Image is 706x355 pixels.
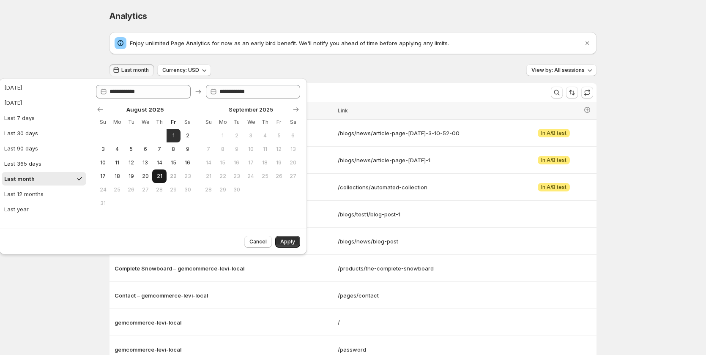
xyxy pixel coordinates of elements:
[156,146,163,153] span: 7
[247,159,254,166] span: 17
[142,146,149,153] span: 6
[115,291,333,300] button: Contact – gemcommerce-levi-local
[138,169,152,183] button: Wednesday August 20 2025
[184,159,191,166] span: 16
[2,187,86,201] button: Last 12 months
[205,159,212,166] span: 14
[109,64,154,76] button: Last month
[142,173,149,180] span: 20
[261,159,268,166] span: 18
[275,119,282,126] span: Fr
[156,119,163,126] span: Th
[526,64,597,76] button: View by: All sessions
[4,144,38,153] div: Last 90 days
[233,119,240,126] span: Tu
[142,186,149,193] span: 27
[258,129,272,142] button: Thursday September 4 2025
[566,87,578,98] button: Sort the results
[230,183,244,197] button: Tuesday September 30 2025
[2,172,86,186] button: Last month
[216,142,230,156] button: Monday September 8 2025
[113,146,120,153] span: 4
[290,159,297,166] span: 20
[261,119,268,126] span: Th
[202,142,216,156] button: Sunday September 7 2025
[96,142,110,156] button: Sunday August 3 2025
[216,169,230,183] button: Monday September 22 2025
[124,156,138,169] button: Tuesday August 12 2025
[290,132,297,139] span: 6
[244,169,258,183] button: Wednesday September 24 2025
[181,129,194,142] button: Saturday August 2 2025
[338,291,511,300] a: /pages/contact
[275,132,282,139] span: 5
[110,169,124,183] button: Monday August 18 2025
[184,132,191,139] span: 2
[184,173,191,180] span: 23
[167,183,181,197] button: Friday August 29 2025
[258,156,272,169] button: Thursday September 18 2025
[128,186,135,193] span: 26
[170,173,177,180] span: 22
[244,142,258,156] button: Wednesday September 10 2025
[124,169,138,183] button: Tuesday August 19 2025
[128,146,135,153] span: 5
[138,115,152,129] th: Wednesday
[247,173,254,180] span: 24
[202,115,216,129] th: Sunday
[275,159,282,166] span: 19
[275,173,282,180] span: 26
[541,184,566,191] span: In A/B test
[99,186,107,193] span: 24
[4,129,38,137] div: Last 30 days
[541,130,566,137] span: In A/B test
[244,156,258,169] button: Wednesday September 17 2025
[181,156,194,169] button: Saturday August 16 2025
[115,264,333,273] button: Complete Snowboard – gemcommerce-levi-local
[338,210,511,218] p: /blogs/test1/blog-post-1
[244,236,272,248] button: Cancel
[338,237,511,246] a: /blogs/news/blog-post
[94,104,106,115] button: Show previous month, July 2025
[110,142,124,156] button: Monday August 4 2025
[167,129,181,142] button: End of range Friday August 1 2025
[286,156,300,169] button: Saturday September 20 2025
[4,190,44,198] div: Last 12 months
[4,98,22,107] div: [DATE]
[233,186,240,193] span: 30
[290,119,297,126] span: Sa
[96,156,110,169] button: Sunday August 10 2025
[167,156,181,169] button: Friday August 15 2025
[184,119,191,126] span: Sa
[113,159,120,166] span: 11
[109,11,147,21] span: Analytics
[115,318,333,327] button: gemcommerce-levi-local
[338,264,511,273] a: /products/the-complete-snowboard
[286,169,300,183] button: Saturday September 27 2025
[244,129,258,142] button: Wednesday September 3 2025
[181,169,194,183] button: Saturday August 23 2025
[167,142,181,156] button: Friday August 8 2025
[219,159,226,166] span: 15
[4,175,35,183] div: Last month
[2,81,86,94] button: [DATE]
[205,186,212,193] span: 28
[338,156,511,164] a: /blogs/news/article-page-[DATE]-1
[4,159,41,168] div: Last 365 days
[258,142,272,156] button: Thursday September 11 2025
[233,146,240,153] span: 9
[338,318,511,327] p: /
[290,173,297,180] span: 27
[247,132,254,139] span: 3
[216,156,230,169] button: Monday September 15 2025
[181,142,194,156] button: Saturday August 9 2025
[4,205,29,213] div: Last year
[152,142,166,156] button: Thursday August 7 2025
[216,183,230,197] button: Monday September 29 2025
[128,173,135,180] span: 19
[258,115,272,129] th: Thursday
[170,159,177,166] span: 15
[2,126,86,140] button: Last 30 days
[230,142,244,156] button: Tuesday September 9 2025
[142,159,149,166] span: 13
